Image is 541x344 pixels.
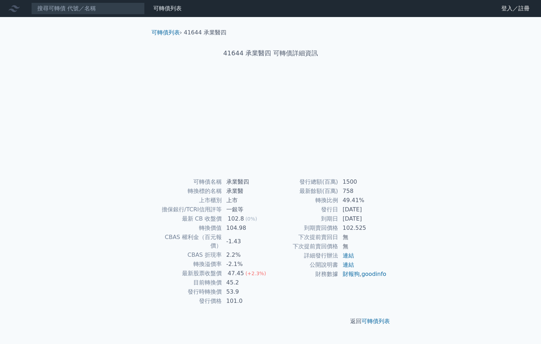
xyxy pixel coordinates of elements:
[338,205,387,214] td: [DATE]
[154,250,222,260] td: CBAS 折現率
[222,177,271,187] td: 承業醫四
[226,215,245,223] div: 102.8
[338,196,387,205] td: 49.41%
[154,233,222,250] td: CBAS 權利金（百元報價）
[154,187,222,196] td: 轉換標的名稱
[338,223,387,233] td: 102.525
[146,48,396,58] h1: 41644 承業醫四 可轉債詳細資訊
[271,196,338,205] td: 轉換比例
[271,214,338,223] td: 到期日
[338,242,387,251] td: 無
[245,216,257,222] span: (0%)
[338,187,387,196] td: 758
[361,271,386,277] a: goodinfo
[361,318,390,324] a: 可轉債列表
[271,223,338,233] td: 到期賣回價格
[154,205,222,214] td: 擔保銀行/TCRI信用評等
[222,223,271,233] td: 104.98
[271,177,338,187] td: 發行總額(百萬)
[154,260,222,269] td: 轉換溢價率
[338,177,387,187] td: 1500
[154,269,222,278] td: 最新股票收盤價
[226,269,245,278] div: 47.45
[146,317,396,326] p: 返回
[184,28,226,37] li: 41644 承業醫四
[271,205,338,214] td: 發行日
[338,270,387,279] td: ,
[222,278,271,287] td: 45.2
[496,3,535,14] a: 登入／註冊
[151,28,182,37] li: ›
[222,287,271,296] td: 53.9
[271,187,338,196] td: 最新餘額(百萬)
[222,260,271,269] td: -2.1%
[154,287,222,296] td: 發行時轉換價
[222,250,271,260] td: 2.2%
[338,214,387,223] td: [DATE]
[271,242,338,251] td: 下次提前賣回價格
[343,271,360,277] a: 財報狗
[271,260,338,270] td: 公開說明書
[222,296,271,306] td: 101.0
[154,214,222,223] td: 最新 CB 收盤價
[154,196,222,205] td: 上市櫃別
[31,2,145,15] input: 搜尋可轉債 代號／名稱
[151,29,180,36] a: 可轉債列表
[343,261,354,268] a: 連結
[154,177,222,187] td: 可轉債名稱
[271,270,338,279] td: 財務數據
[338,233,387,242] td: 無
[222,205,271,214] td: 一銀等
[271,233,338,242] td: 下次提前賣回日
[222,187,271,196] td: 承業醫
[271,251,338,260] td: 詳細發行辦法
[154,278,222,287] td: 目前轉換價
[154,296,222,306] td: 發行價格
[222,233,271,250] td: -1.43
[245,271,266,276] span: (+2.3%)
[154,223,222,233] td: 轉換價值
[222,196,271,205] td: 上市
[153,5,182,12] a: 可轉債列表
[343,252,354,259] a: 連結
